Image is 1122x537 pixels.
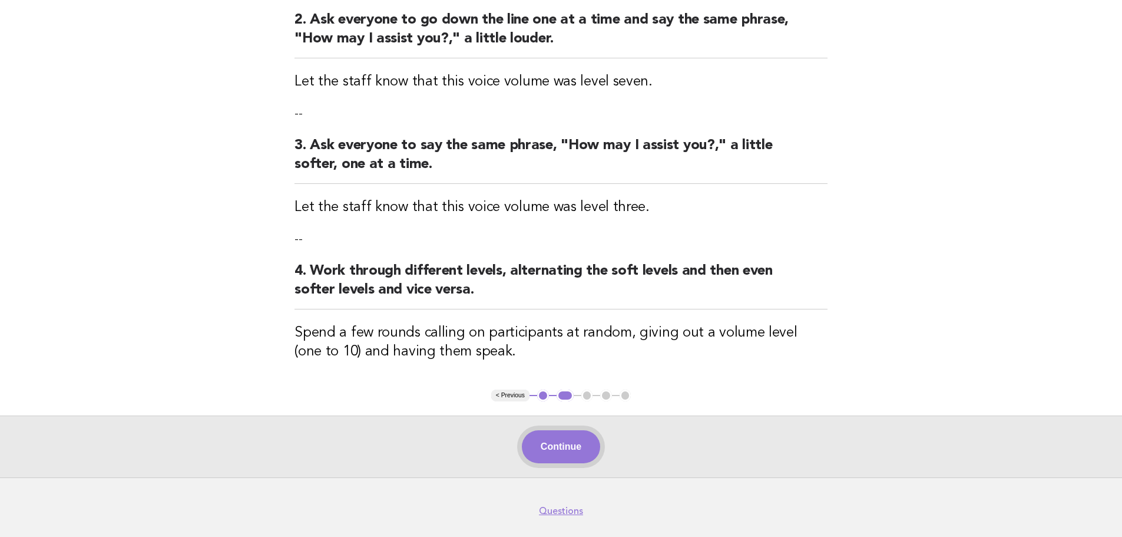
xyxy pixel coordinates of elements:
[491,390,529,401] button: < Previous
[294,198,828,217] h3: Let the staff know that this voice volume was level three.
[557,390,574,401] button: 2
[294,136,828,184] h2: 3. Ask everyone to say the same phrase, "How may I assist you?," a little softer, one at a time.
[537,390,549,401] button: 1
[294,231,828,248] p: --
[522,430,600,463] button: Continue
[294,324,828,361] h3: Spend a few rounds calling on participants at random, giving out a volume level (one to 10) and h...
[539,505,583,517] a: Questions
[294,11,828,58] h2: 2. Ask everyone to go down the line one at a time and say the same phrase, "How may I assist you?...
[294,73,828,91] h3: Let the staff know that this voice volume was level seven.
[294,106,828,122] p: --
[294,262,828,309] h2: 4. Work through different levels, alternating the soft levels and then even softer levels and vic...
